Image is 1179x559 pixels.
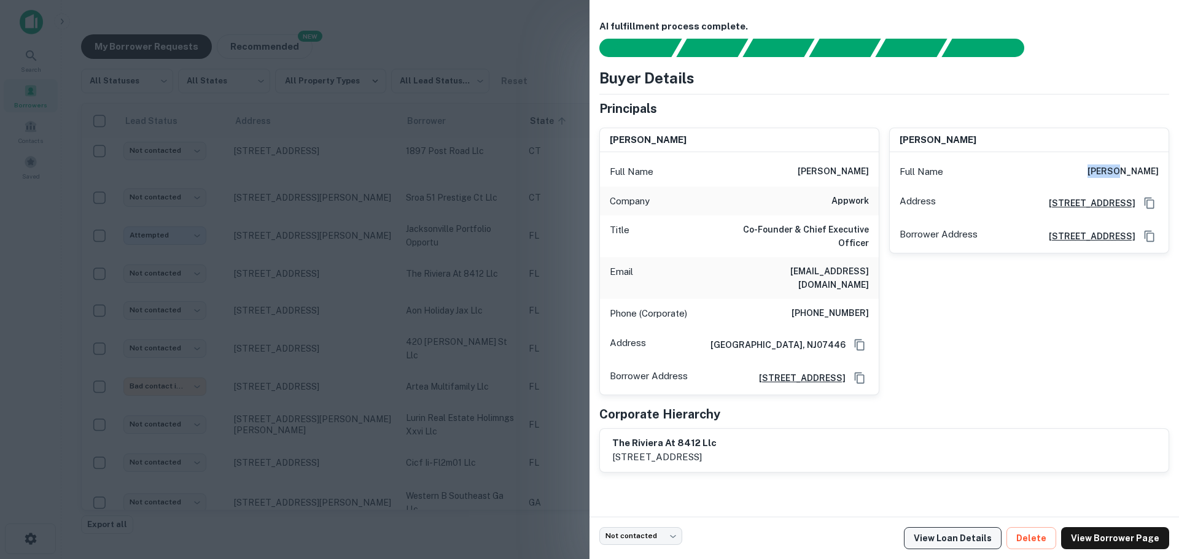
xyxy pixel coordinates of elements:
[742,39,814,57] div: Documents found, AI parsing details...
[610,164,653,179] p: Full Name
[610,369,688,387] p: Borrower Address
[850,369,869,387] button: Copy Address
[1118,461,1179,520] iframe: Chat Widget
[599,99,657,118] h5: Principals
[875,39,947,57] div: Principals found, still searching for contact information. This may take time...
[900,227,978,245] p: Borrower Address
[749,371,846,385] a: [STREET_ADDRESS]
[850,336,869,354] button: Copy Address
[1088,164,1159,179] h6: [PERSON_NAME]
[1061,527,1169,549] a: View Borrower Page
[599,20,1169,34] h6: AI fulfillment process complete.
[599,527,682,545] div: Not contacted
[599,67,695,89] h4: Buyer Details
[610,264,633,291] p: Email
[599,405,720,423] h5: Corporate Hierarchy
[831,194,869,209] h6: appwork
[798,164,869,179] h6: [PERSON_NAME]
[701,338,846,352] h6: [GEOGRAPHIC_DATA], NJ07446
[942,39,1039,57] div: AI fulfillment process complete.
[585,39,677,57] div: Sending borrower request to AI...
[610,336,646,354] p: Address
[676,39,748,57] div: Your request is received and processing...
[1140,194,1159,212] button: Copy Address
[722,264,869,291] h6: [EMAIL_ADDRESS][DOMAIN_NAME]
[1039,229,1135,243] a: [STREET_ADDRESS]
[900,194,936,212] p: Address
[1140,227,1159,245] button: Copy Address
[612,450,717,465] p: [STREET_ADDRESS]
[900,164,943,179] p: Full Name
[1039,196,1135,210] a: [STREET_ADDRESS]
[792,306,869,321] h6: [PHONE_NUMBER]
[1006,527,1056,549] button: Delete
[610,133,687,147] h6: [PERSON_NAME]
[809,39,881,57] div: Principals found, AI now looking for contact information...
[904,527,1002,549] a: View Loan Details
[610,194,650,209] p: Company
[900,133,976,147] h6: [PERSON_NAME]
[612,436,717,450] h6: the riviera at 8412 llc
[610,306,687,321] p: Phone (Corporate)
[722,223,869,250] h6: Co-Founder & Chief Executive Officer
[610,223,629,250] p: Title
